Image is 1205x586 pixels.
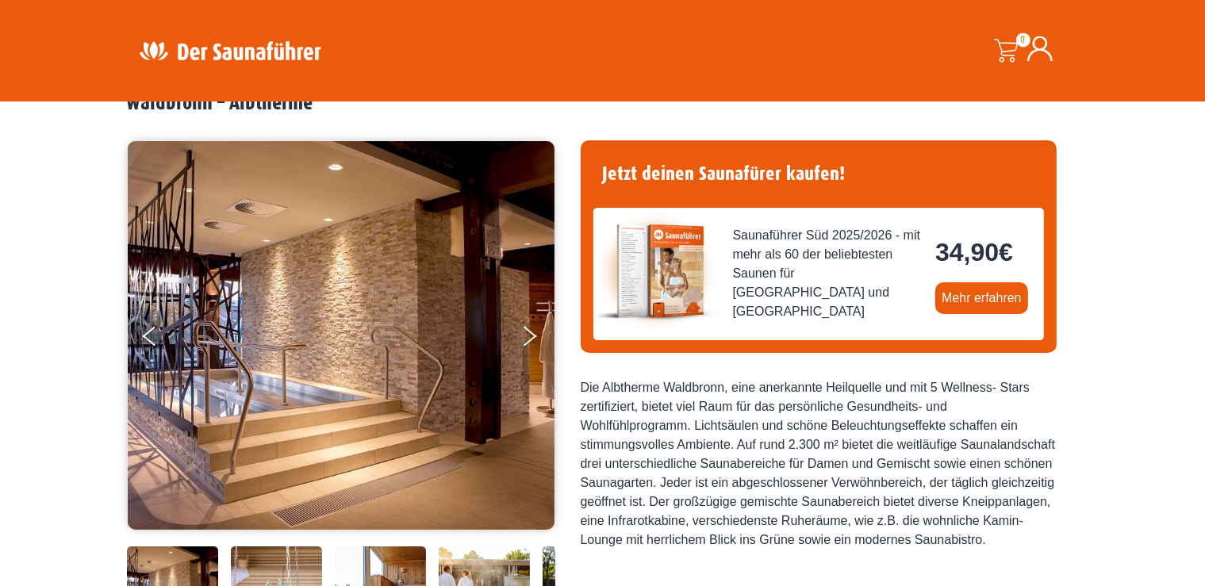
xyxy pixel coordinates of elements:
h2: Waldbronn – Albtherme [127,91,1079,116]
bdi: 34,90 [935,238,1013,266]
span: Saunaführer Süd 2025/2026 - mit mehr als 60 der beliebtesten Saunen für [GEOGRAPHIC_DATA] und [GE... [733,226,923,321]
a: Mehr erfahren [935,282,1028,314]
span: 0 [1016,33,1030,47]
h4: Jetzt deinen Saunafürer kaufen! [593,153,1044,195]
div: Die Albtherme Waldbronn, eine anerkannte Heilquelle und mit 5 Wellness- Stars zertifiziert, biete... [581,378,1057,550]
button: Previous [143,320,182,359]
button: Next [520,320,560,359]
span: € [999,238,1013,266]
img: der-saunafuehrer-2025-sued.jpg [593,208,720,335]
